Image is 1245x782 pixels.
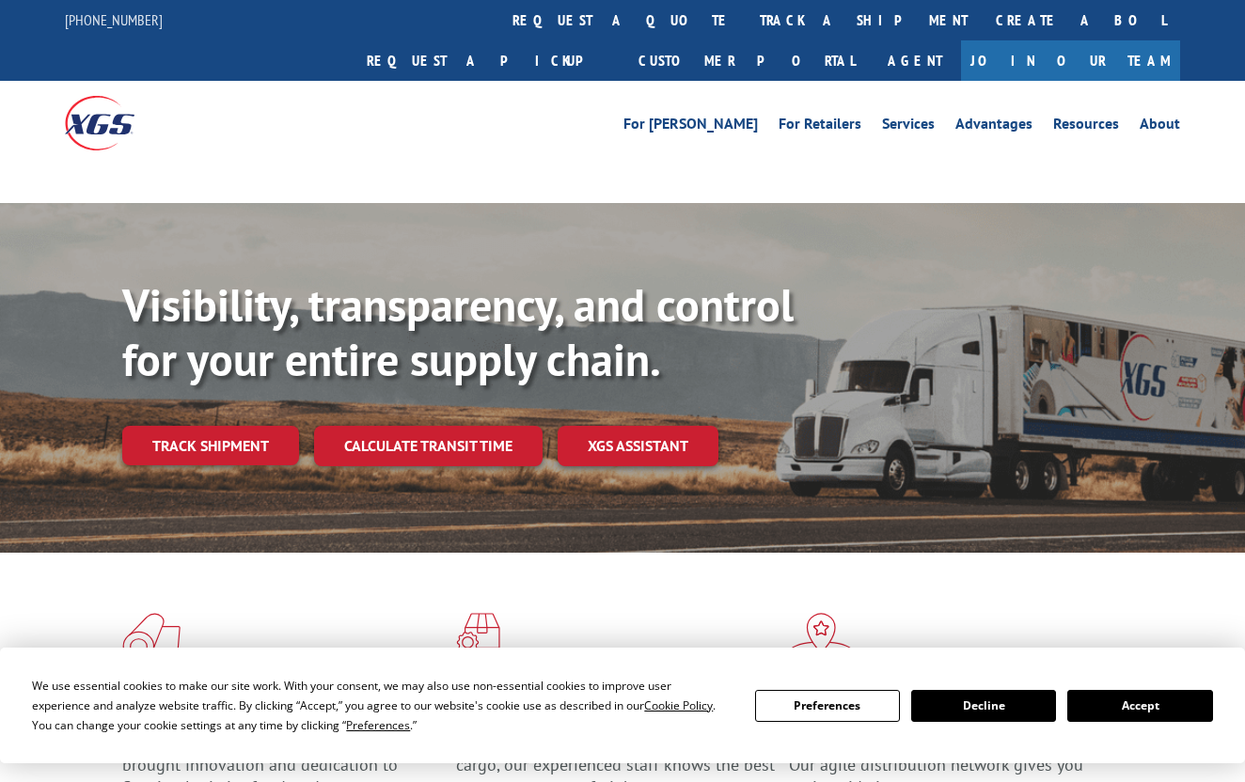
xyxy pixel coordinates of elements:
a: Track shipment [122,426,299,465]
img: xgs-icon-focused-on-flooring-red [456,613,500,662]
a: [PHONE_NUMBER] [65,10,163,29]
a: For [PERSON_NAME] [623,117,758,137]
a: Resources [1053,117,1119,137]
a: Request a pickup [353,40,624,81]
a: Advantages [955,117,1032,137]
div: We use essential cookies to make our site work. With your consent, we may also use non-essential ... [32,676,732,735]
a: Join Our Team [961,40,1180,81]
a: About [1140,117,1180,137]
button: Preferences [755,690,900,722]
span: Preferences [346,717,410,733]
img: xgs-icon-flagship-distribution-model-red [789,613,854,662]
a: Customer Portal [624,40,869,81]
a: For Retailers [779,117,861,137]
span: Cookie Policy [644,697,713,713]
img: xgs-icon-total-supply-chain-intelligence-red [122,613,181,662]
a: Agent [869,40,961,81]
button: Accept [1067,690,1212,722]
a: Calculate transit time [314,426,543,466]
b: Visibility, transparency, and control for your entire supply chain. [122,275,794,388]
button: Decline [911,690,1056,722]
a: XGS ASSISTANT [558,426,718,466]
a: Services [882,117,935,137]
